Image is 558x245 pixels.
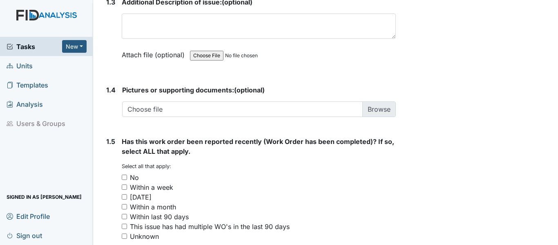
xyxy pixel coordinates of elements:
input: Within a month [122,204,127,209]
div: Within a week [130,182,173,192]
button: New [62,40,87,53]
span: Signed in as [PERSON_NAME] [7,191,82,203]
small: Select all that apply: [122,163,171,169]
span: Has this work order been reported recently (Work Order has been completed)? If so, select ALL tha... [122,137,394,155]
span: Units [7,59,33,72]
span: Analysis [7,98,43,110]
input: [DATE] [122,194,127,200]
input: Within a week [122,184,127,190]
input: No [122,175,127,180]
input: Unknown [122,234,127,239]
div: No [130,173,139,182]
div: [DATE] [130,192,152,202]
div: Within a month [130,202,176,212]
div: This issue has had multiple WO's in the last 90 days [130,222,290,232]
div: Unknown [130,232,159,241]
span: Edit Profile [7,210,50,223]
span: Pictures or supporting documents: [122,86,234,94]
div: Within last 90 days [130,212,189,222]
label: Attach file (optional) [122,45,188,60]
a: Tasks [7,42,62,52]
span: Templates [7,79,48,91]
strong: (optional) [122,85,396,95]
input: This issue has had multiple WO's in the last 90 days [122,224,127,229]
label: 1.4 [106,85,116,95]
span: Sign out [7,229,42,242]
input: Within last 90 days [122,214,127,219]
label: 1.5 [106,137,115,146]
